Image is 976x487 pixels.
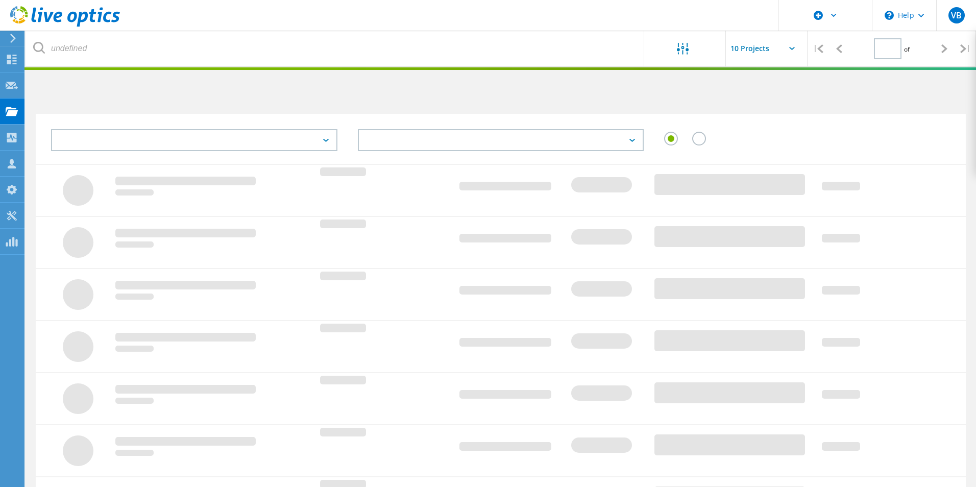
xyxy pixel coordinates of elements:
[885,11,894,20] svg: \n
[955,31,976,67] div: |
[26,31,645,66] input: undefined
[808,31,828,67] div: |
[10,21,120,29] a: Live Optics Dashboard
[904,45,910,54] span: of
[951,11,962,19] span: VB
